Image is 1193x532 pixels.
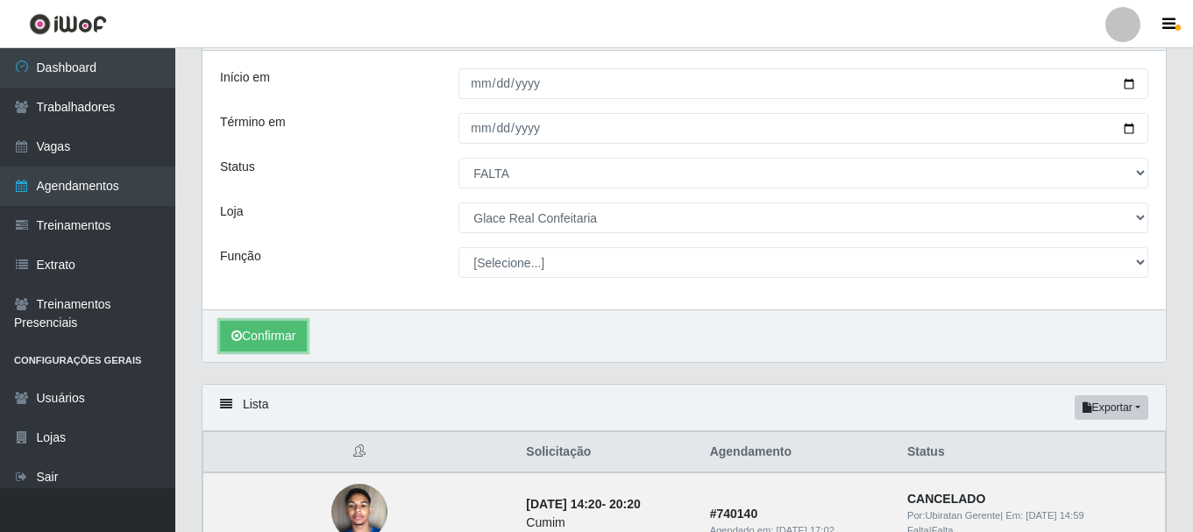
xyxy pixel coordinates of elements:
img: CoreUI Logo [29,13,107,35]
time: [DATE] 14:20 [526,497,601,511]
time: 20:20 [609,497,641,511]
div: Lista [202,385,1166,431]
strong: # 740140 [710,507,758,521]
button: Confirmar [220,321,307,351]
span: Por: Ubiratan Gerente [907,510,1000,521]
label: Início em [220,68,270,87]
label: Status [220,158,255,176]
label: Loja [220,202,243,221]
button: Exportar [1075,395,1148,420]
th: Agendamento [699,432,897,473]
label: Função [220,247,261,266]
time: [DATE] 14:59 [1026,510,1083,521]
th: Status [897,432,1166,473]
label: Término em [220,113,286,131]
strong: - [526,497,640,511]
input: 00/00/0000 [458,113,1148,144]
input: 00/00/0000 [458,68,1148,99]
strong: CANCELADO [907,492,985,506]
div: Cumim [526,514,688,532]
div: | Em: [907,508,1154,523]
th: Solicitação [515,432,699,473]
